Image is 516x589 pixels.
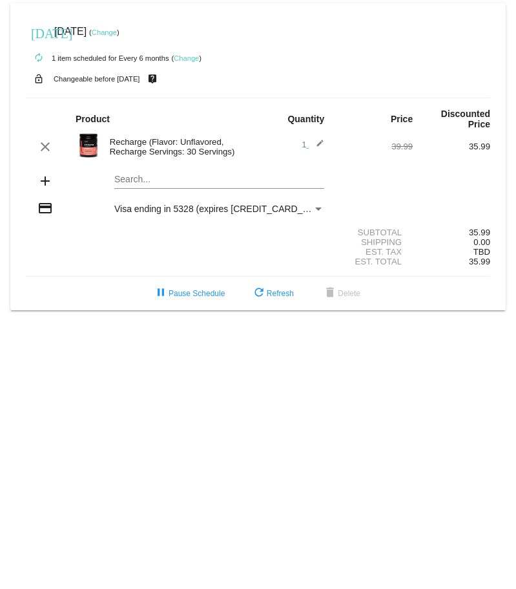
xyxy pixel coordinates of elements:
span: TBD [473,247,490,257]
div: Subtotal [335,228,413,237]
strong: Discounted Price [441,109,490,129]
span: Visa ending in 5328 (expires [CREDIT_CARD_DATA]) [114,204,331,214]
button: Pause Schedule [143,282,235,305]
strong: Price [391,114,413,124]
a: Change [174,54,199,62]
div: Shipping [335,237,413,247]
div: Est. Total [335,257,413,266]
a: Change [92,28,117,36]
button: Refresh [241,282,304,305]
small: ( ) [171,54,201,62]
img: Image-1-Carousel-Recharge30S-Unflavored-Trasnp.png [76,133,101,158]
mat-icon: pause [153,286,169,301]
small: ( ) [89,28,119,36]
span: 1 [302,140,324,149]
strong: Product [76,114,110,124]
button: Delete [312,282,371,305]
small: 1 item scheduled for Every 6 months [26,54,169,62]
mat-icon: credit_card [37,200,53,216]
small: Changeable before [DATE] [54,75,140,83]
div: Est. Tax [335,247,413,257]
mat-icon: autorenew [31,50,46,66]
mat-icon: [DATE] [31,25,46,40]
span: 35.99 [469,257,490,266]
mat-icon: refresh [251,286,267,301]
span: Delete [322,289,360,298]
mat-icon: live_help [145,70,160,87]
mat-icon: clear [37,139,53,155]
strong: Quantity [287,114,324,124]
span: 0.00 [473,237,490,247]
mat-icon: add [37,173,53,189]
span: Refresh [251,289,294,298]
div: 35.99 [413,228,490,237]
mat-icon: lock_open [31,70,46,87]
div: 35.99 [413,142,490,151]
input: Search... [114,175,324,185]
mat-icon: edit [309,139,324,155]
mat-select: Payment Method [114,204,324,214]
div: Recharge (Flavor: Unflavored, Recharge Servings: 30 Servings) [103,137,258,156]
span: Pause Schedule [153,289,225,298]
div: 39.99 [335,142,413,151]
mat-icon: delete [322,286,338,301]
